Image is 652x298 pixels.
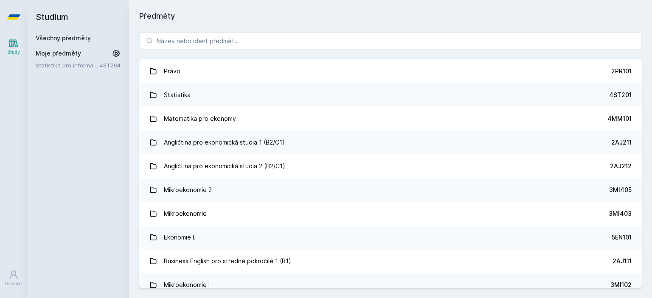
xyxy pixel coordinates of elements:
[164,134,285,151] div: Angličtina pro ekonomická studia 1 (B2/C1)
[139,131,642,154] a: Angličtina pro ekonomická studia 1 (B2/C1) 2AJ211
[36,61,100,70] a: Statistika pro informatiky
[164,63,180,80] div: Právo
[164,110,236,127] div: Matematika pro ekonomy
[36,49,81,58] span: Moje předměty
[36,34,91,42] a: Všechny předměty
[5,281,22,287] div: Uživatel
[100,62,121,69] a: 4ST204
[609,91,632,99] div: 4ST201
[164,158,285,175] div: Angličtina pro ekonomická studia 2 (B2/C1)
[164,253,291,270] div: Business English pro středně pokročilé 1 (B1)
[139,154,642,178] a: Angličtina pro ekonomická studia 2 (B2/C1) 2AJ212
[164,229,196,246] div: Ekonomie I.
[610,162,632,170] div: 2AJ212
[607,114,632,123] div: 4MM101
[139,32,642,49] input: Název nebo ident předmětu…
[2,34,25,60] a: Study
[611,67,632,75] div: 2PR101
[139,10,642,22] h1: Předměty
[609,186,632,194] div: 3MI405
[164,86,191,103] div: Statistika
[139,83,642,107] a: Statistika 4ST201
[139,273,642,297] a: Mikroekonomie I 3MI102
[8,49,20,56] div: Study
[139,178,642,202] a: Mikroekonomie 2 3MI405
[611,138,632,147] div: 2AJ211
[610,281,632,289] div: 3MI102
[139,107,642,131] a: Matematika pro ekonomy 4MM101
[613,257,632,265] div: 2AJ111
[609,209,632,218] div: 3MI403
[164,181,212,198] div: Mikroekonomie 2
[2,265,25,291] a: Uživatel
[164,276,210,293] div: Mikroekonomie I
[139,249,642,273] a: Business English pro středně pokročilé 1 (B1) 2AJ111
[164,205,207,222] div: Mikroekonomie
[612,233,632,242] div: 5EN101
[139,226,642,249] a: Ekonomie I. 5EN101
[139,202,642,226] a: Mikroekonomie 3MI403
[139,59,642,83] a: Právo 2PR101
